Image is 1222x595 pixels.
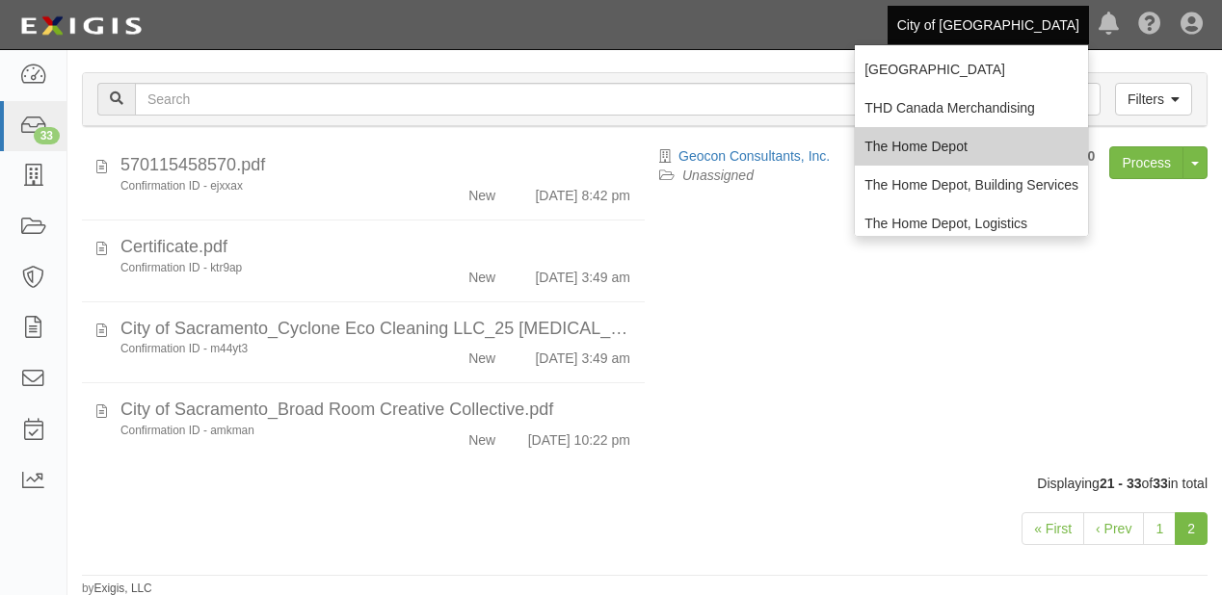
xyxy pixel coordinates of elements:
a: Unassigned [682,168,754,183]
div: Certificate.pdf [120,235,630,260]
div: Confirmation ID - amkman [120,423,406,439]
div: [DATE] 3:49 am [535,260,630,287]
div: Displaying of in total [67,474,1222,493]
div: New [468,178,495,205]
a: « First [1022,512,1084,545]
a: City of [GEOGRAPHIC_DATA] [888,6,1089,44]
a: Process [1109,146,1183,179]
div: City of Sacramento_Broad Room Creative Collective.pdf [120,398,630,423]
div: 570115458570.pdf [120,153,630,178]
a: Filters [1115,83,1192,116]
a: The Home Depot, Logistics [855,204,1088,243]
b: 21 - 33 [1100,476,1142,491]
a: 2 [1175,512,1208,545]
a: THD Canada Merchandising [855,89,1088,127]
input: Search [135,83,921,116]
i: Help Center - Complianz [1138,13,1161,37]
a: The Home Depot, Building Services [855,166,1088,204]
div: New [468,260,495,287]
div: [DATE] 10:22 pm [528,423,630,450]
div: Confirmation ID - ejxxax [120,178,406,194]
div: 33 [34,127,60,144]
div: Confirmation ID - ktr9ap [120,260,406,276]
div: New [468,341,495,368]
div: [DATE] 8:42 pm [535,178,630,205]
a: ‹ Prev [1083,512,1144,545]
b: 0 [1088,148,1096,164]
a: The Home Depot [855,127,1088,166]
a: [GEOGRAPHIC_DATA] [855,50,1088,89]
div: Confirmation ID - m44yt3 [120,341,406,357]
div: [DATE] 3:49 am [535,341,630,368]
a: Geocon Consultants, Inc. [678,148,830,164]
a: Exigis, LLC [94,582,152,595]
div: City of Sacramento_Cyclone Eco Cleaning LLC_25 GLIA BAUT EQFL EXLI 25_9-19-2025_1674483249.pdf [120,317,630,342]
div: New [468,423,495,450]
b: 33 [1153,476,1168,491]
img: logo-5460c22ac91f19d4615b14bd174203de0afe785f0fc80cf4dbbc73dc1793850b.png [14,9,147,43]
a: 1 [1143,512,1176,545]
